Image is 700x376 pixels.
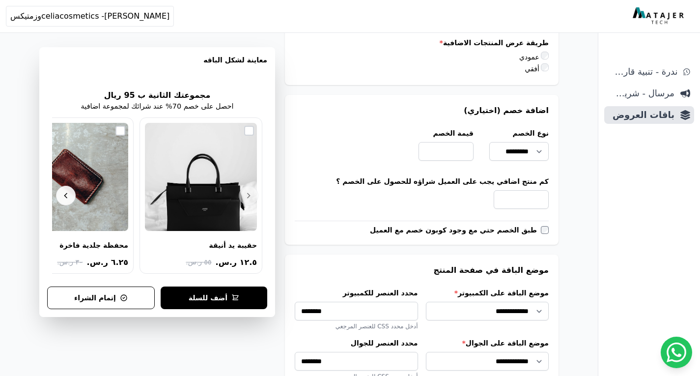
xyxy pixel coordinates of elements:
h3: موضع الباقة في صفحة المنتج [295,264,549,276]
label: عمودي [519,53,549,61]
span: ٣٠ ر.س. [57,257,83,267]
input: أفقي [541,63,549,71]
label: طبق الخصم حتي مع وجود كوبون خصم مع العميل [370,225,541,235]
div: حقيبة يد أنيقة [209,241,257,250]
h3: اضافة خصم (اختياري) [295,105,549,116]
button: إتمام الشراء [47,287,155,309]
span: ١٢.٥ ر.س. [216,257,257,268]
span: مرسال - شريط دعاية [608,87,674,100]
span: باقات العروض [608,108,674,122]
span: ٥٥ ر.س. [186,257,211,267]
span: ندرة - تنبية قارب علي النفاذ [608,65,677,79]
img: محفظة جلدية فاخرة [16,123,128,231]
label: طريقة عرض المنتجات الاضافية [295,38,549,48]
button: Previous [239,186,258,205]
img: حقيبة يد أنيقة [145,123,257,231]
label: محدد العنصر للكمبيوتر [295,288,418,298]
div: أدخل محدد CSS للعنصر المرجعي [295,322,418,330]
div: محفظة جلدية فاخرة [59,241,128,250]
label: أفقي [525,65,549,73]
button: celiacosmetics -[PERSON_NAME]وزمتيكس [6,6,174,27]
p: احصل على خصم 70% عند شرائك لمجموعة اضافية [81,101,234,112]
button: Next [56,186,76,205]
label: موضع الباقة على الجوال [426,338,549,348]
h2: مجموعتك الثانية ب 95 ريال [104,89,211,101]
label: كم منتج اضافي يجب على العميل شراؤه للحصول على الخصم ؟ [295,176,549,186]
span: ٦.٢٥ ر.س. [87,257,128,268]
label: موضع الباقة على الكمبيوتر [426,288,549,298]
label: قيمة الخصم [419,128,474,138]
label: محدد العنصر للجوال [295,338,418,348]
button: أضف للسلة [161,287,267,309]
img: MatajerTech Logo [633,7,686,25]
h3: معاينة لشكل الباقه [47,55,267,77]
label: نوع الخصم [489,128,549,138]
input: عمودي [541,52,549,59]
span: celiacosmetics -[PERSON_NAME]وزمتيكس [10,10,169,22]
